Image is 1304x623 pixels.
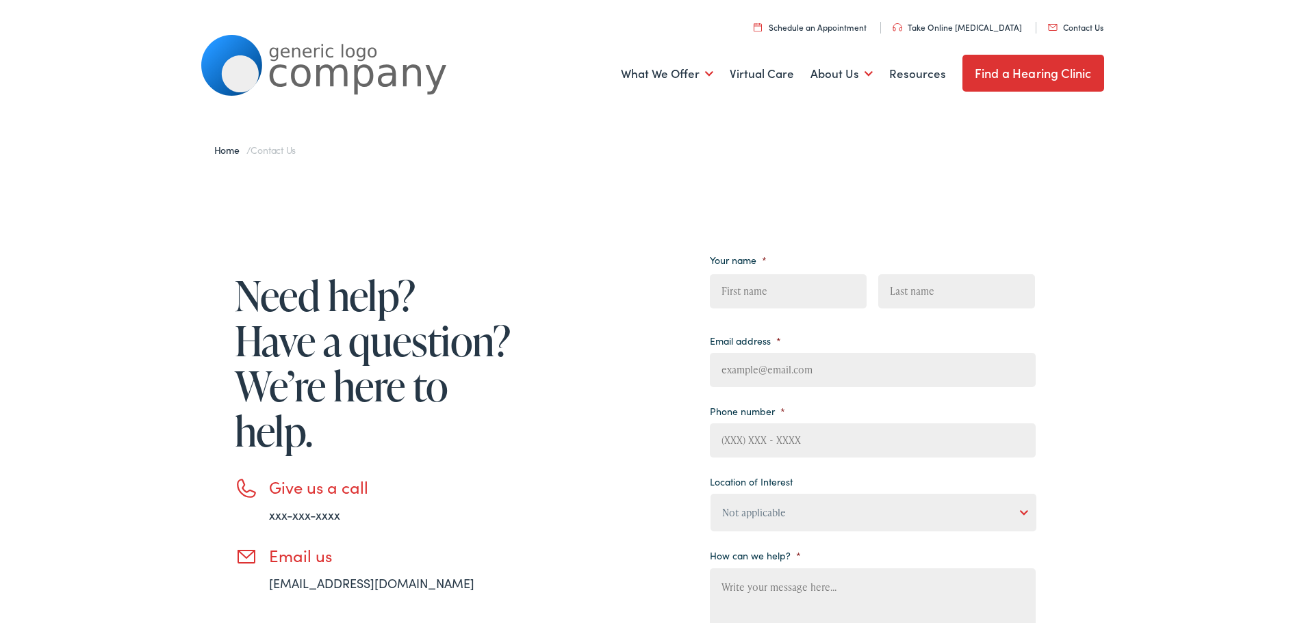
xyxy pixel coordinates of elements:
[754,23,762,31] img: utility icon
[810,49,873,99] a: About Us
[1048,21,1103,33] a: Contact Us
[710,549,801,561] label: How can we help?
[621,49,713,99] a: What We Offer
[730,49,794,99] a: Virtual Care
[710,405,785,417] label: Phone number
[710,334,781,347] label: Email address
[269,546,515,566] h3: Email us
[269,574,474,592] a: [EMAIL_ADDRESS][DOMAIN_NAME]
[878,274,1035,308] input: Last name
[710,353,1036,387] input: example@email.com
[893,21,1022,33] a: Take Online [MEDICAL_DATA]
[235,273,515,453] h1: Need help? Have a question? We’re here to help.
[214,143,296,157] span: /
[893,23,902,31] img: utility icon
[710,423,1036,458] input: (XXX) XXX - XXXX
[710,274,867,308] input: First name
[269,477,515,497] h3: Give us a call
[1048,24,1058,31] img: utility icon
[251,143,296,157] span: Contact Us
[962,55,1104,92] a: Find a Hearing Clinic
[269,506,340,523] a: xxx-xxx-xxxx
[710,254,767,266] label: Your name
[710,475,793,488] label: Location of Interest
[754,21,867,33] a: Schedule an Appointment
[214,143,246,157] a: Home
[889,49,946,99] a: Resources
